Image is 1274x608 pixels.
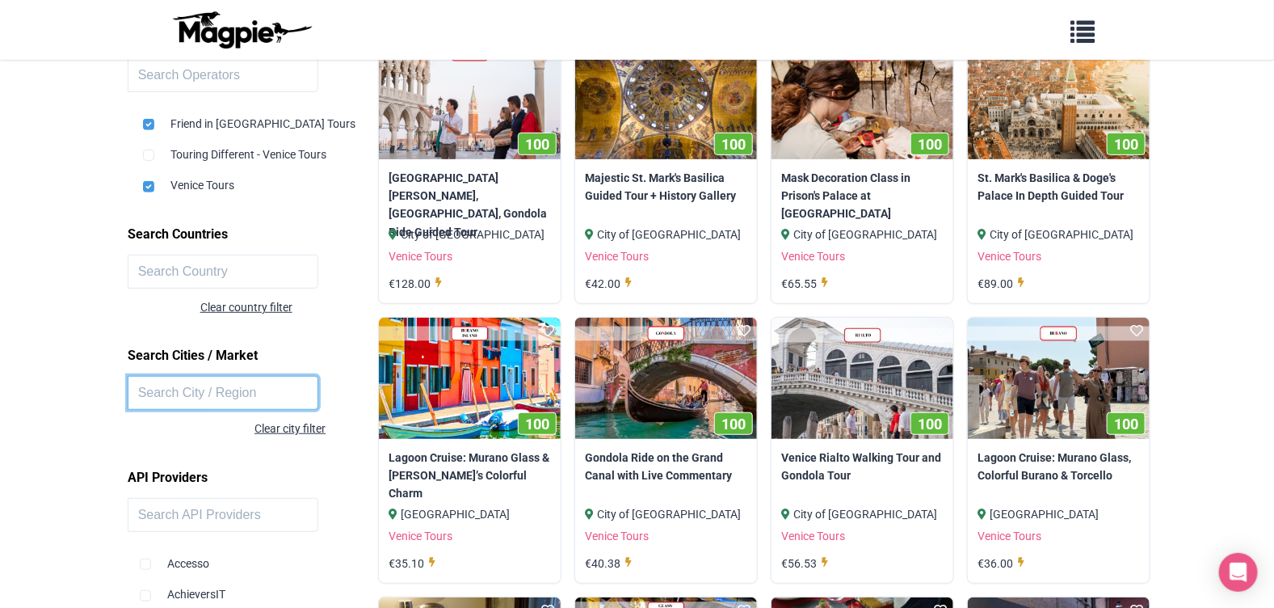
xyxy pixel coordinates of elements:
span: 100 [918,416,942,433]
h2: Search Cities / Market [128,342,382,369]
a: 100 [379,38,561,159]
img: Majestic St. Mark's Basilica Guided Tour + History Gallery image [575,38,757,159]
div: €36.00 [978,555,1029,572]
div: City of [GEOGRAPHIC_DATA] [585,505,747,523]
div: City of [GEOGRAPHIC_DATA] [781,505,944,523]
a: 100 [575,318,757,439]
a: 100 [379,318,561,439]
a: 100 [575,38,757,159]
div: [GEOGRAPHIC_DATA] [389,505,551,523]
img: Lagoon Cruise: Murano Glass, Colorful Burano & Torcello image [968,318,1150,439]
a: Venice Tours [781,250,845,263]
div: Accesso [140,542,370,572]
a: St. Mark's Basilica & Doge's Palace In Depth Guided Tour [978,169,1140,205]
div: AchieversIT [140,572,370,603]
div: Friend in [GEOGRAPHIC_DATA] Tours [143,102,370,133]
img: Lagoon Cruise: Murano Glass & Burano’s Colorful Charm image [379,318,561,439]
a: 100 [772,38,953,159]
a: Venice Tours [389,250,452,263]
img: St. Mark's Basilica & Doge's Palace In Depth Guided Tour image [968,38,1150,159]
span: 100 [525,136,549,153]
div: €65.55 [781,275,833,293]
h2: Search Countries [128,221,382,248]
a: Lagoon Cruise: Murano Glass & [PERSON_NAME]’s Colorful Charm [389,449,551,503]
div: City of [GEOGRAPHIC_DATA] [978,226,1140,243]
a: Lagoon Cruise: Murano Glass, Colorful Burano & Torcello [978,449,1140,485]
div: City of [GEOGRAPHIC_DATA] [585,226,747,243]
div: €40.38 [585,555,637,572]
img: St. Mark's Basilica, Doge's Palace, Gondola Ride Guided Tour image [379,38,561,159]
div: €89.00 [978,275,1029,293]
div: City of [GEOGRAPHIC_DATA] [389,226,551,243]
span: 100 [1114,136,1138,153]
div: Clear city filter [128,420,326,437]
span: 100 [918,136,942,153]
a: Venice Tours [978,250,1041,263]
div: €35.10 [389,555,440,572]
span: 100 [721,136,746,153]
input: Search Country [128,255,319,289]
div: €42.00 [585,275,637,293]
a: Venice Tours [978,530,1041,543]
div: Clear country filter [200,298,382,316]
a: Venice Tours [389,530,452,543]
a: Gondola Ride on the Grand Canal with Live Commentary [585,449,747,485]
input: Search Operators [128,58,319,92]
input: Search City / Region [128,376,319,410]
a: Venice Tours [585,530,649,543]
div: Venice Tours [143,163,370,194]
a: [GEOGRAPHIC_DATA][PERSON_NAME], [GEOGRAPHIC_DATA], Gondola Ride Guided Tour [389,169,551,242]
div: €56.53 [781,555,833,572]
img: logo-ab69f6fb50320c5b225c76a69d11143b.png [169,11,314,49]
div: Touring Different - Venice Tours [143,133,370,163]
span: 100 [721,416,746,433]
a: 100 [968,318,1150,439]
a: Venice Rialto Walking Tour and Gondola Tour [781,449,944,485]
img: Mask Decoration Class in Prison's Palace at St Mark's Square image [772,38,953,159]
a: 100 [968,38,1150,159]
div: City of [GEOGRAPHIC_DATA] [781,226,944,243]
img: Gondola Ride on the Grand Canal with Live Commentary image [575,318,757,439]
img: Venice Rialto Walking Tour and Gondola Tour image [772,318,953,439]
a: Majestic St. Mark's Basilica Guided Tour + History Gallery [585,169,747,205]
div: Open Intercom Messenger [1219,553,1258,592]
div: €128.00 [389,275,447,293]
div: [GEOGRAPHIC_DATA] [978,505,1140,523]
a: Venice Tours [781,530,845,543]
a: 100 [772,318,953,439]
span: 100 [525,416,549,433]
span: 100 [1114,416,1138,433]
a: Venice Tours [585,250,649,263]
a: Mask Decoration Class in Prison's Palace at [GEOGRAPHIC_DATA] [781,169,944,223]
input: Search API Providers [128,498,319,532]
h2: API Providers [128,464,382,492]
